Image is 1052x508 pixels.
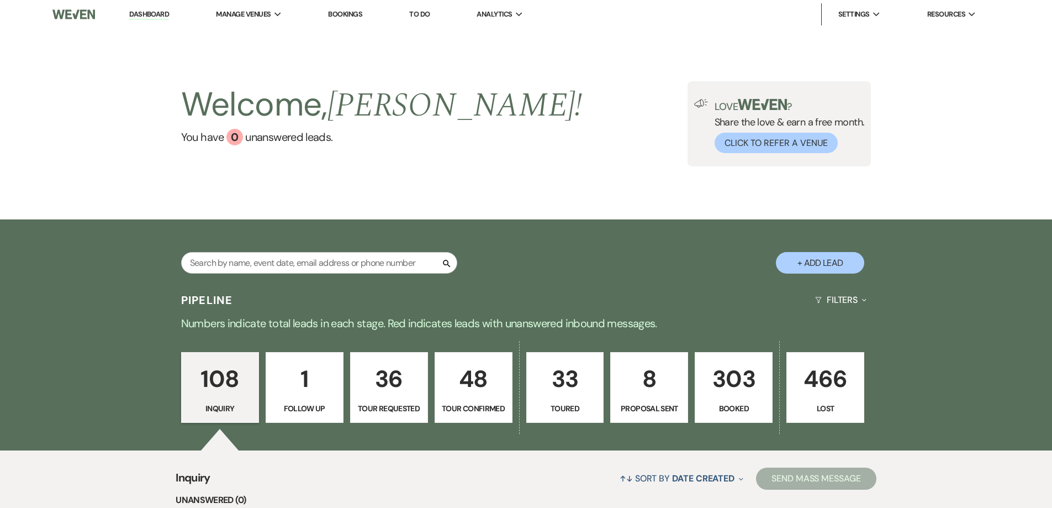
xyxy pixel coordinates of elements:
span: Manage Venues [216,9,271,20]
p: Toured [533,402,597,415]
p: Numbers indicate total leads in each stage. Red indicates leads with unanswered inbound messages. [129,315,924,332]
a: 8Proposal Sent [610,352,688,423]
button: Send Mass Message [756,468,876,490]
img: Weven Logo [52,3,94,26]
p: Tour Requested [357,402,421,415]
p: 48 [442,360,505,397]
p: 303 [702,360,765,397]
p: 108 [188,360,252,397]
p: 33 [533,360,597,397]
a: 33Toured [526,352,604,423]
button: Click to Refer a Venue [715,133,838,153]
p: Booked [702,402,765,415]
button: Filters [811,285,871,315]
span: Date Created [672,473,734,484]
p: Love ? [715,99,865,112]
p: 36 [357,360,421,397]
li: Unanswered (0) [176,493,876,507]
button: Sort By Date Created [615,464,748,493]
img: loud-speaker-illustration.svg [694,99,708,108]
a: To Do [409,9,430,19]
div: Share the love & earn a free month. [708,99,865,153]
span: Settings [838,9,870,20]
p: Proposal Sent [617,402,681,415]
a: 1Follow Up [266,352,343,423]
a: Dashboard [129,9,169,20]
a: You have 0 unanswered leads. [181,129,583,145]
p: 466 [794,360,857,397]
span: [PERSON_NAME] ! [327,80,583,131]
span: Inquiry [176,469,210,493]
a: 36Tour Requested [350,352,428,423]
div: 0 [226,129,243,145]
a: 466Lost [786,352,864,423]
p: Lost [794,402,857,415]
span: Analytics [477,9,512,20]
p: Inquiry [188,402,252,415]
span: Resources [927,9,965,20]
h3: Pipeline [181,292,233,308]
h2: Welcome, [181,81,583,129]
span: ↑↓ [620,473,633,484]
a: 303Booked [695,352,773,423]
a: Bookings [328,9,362,19]
p: 1 [273,360,336,397]
button: + Add Lead [776,252,864,274]
a: 48Tour Confirmed [435,352,512,423]
p: 8 [617,360,681,397]
input: Search by name, event date, email address or phone number [181,252,457,274]
p: Tour Confirmed [442,402,505,415]
p: Follow Up [273,402,336,415]
a: 108Inquiry [181,352,259,423]
img: weven-logo-green.svg [738,99,787,110]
